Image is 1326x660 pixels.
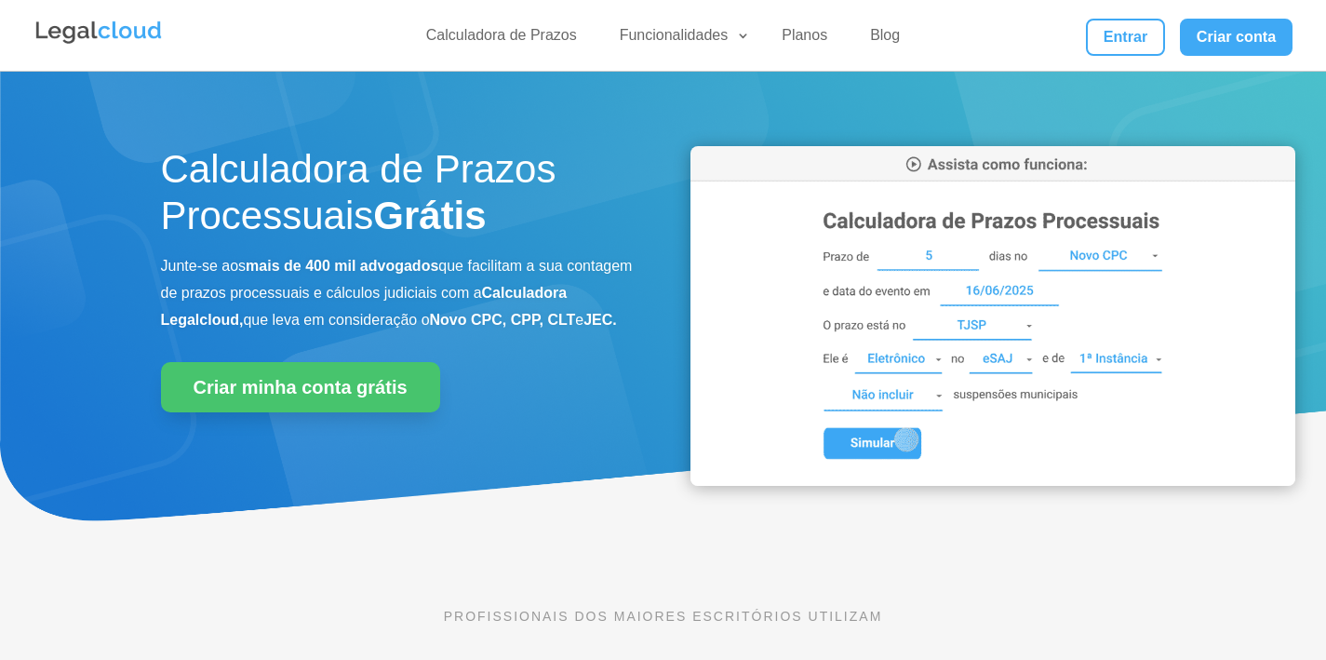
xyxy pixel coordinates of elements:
b: Novo CPC, CPP, CLT [430,312,576,328]
a: Calculadora de Prazos Processuais da Legalcloud [690,473,1295,489]
p: PROFISSIONAIS DOS MAIORES ESCRITÓRIOS UTILIZAM [161,606,1166,626]
strong: Grátis [373,194,486,237]
h1: Calculadora de Prazos Processuais [161,146,636,249]
img: Legalcloud Logo [33,19,164,47]
a: Criar conta [1180,19,1293,56]
a: Calculadora de Prazos [415,26,588,53]
a: Entrar [1086,19,1164,56]
img: Calculadora de Prazos Processuais da Legalcloud [690,146,1295,486]
a: Blog [859,26,911,53]
a: Criar minha conta grátis [161,362,440,412]
p: Junte-se aos que facilitam a sua contagem de prazos processuais e cálculos judiciais com a que le... [161,253,636,333]
a: Funcionalidades [609,26,751,53]
b: JEC. [583,312,617,328]
a: Planos [770,26,838,53]
b: mais de 400 mil advogados [246,258,438,274]
b: Calculadora Legalcloud, [161,285,568,328]
a: Logo da Legalcloud [33,34,164,49]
